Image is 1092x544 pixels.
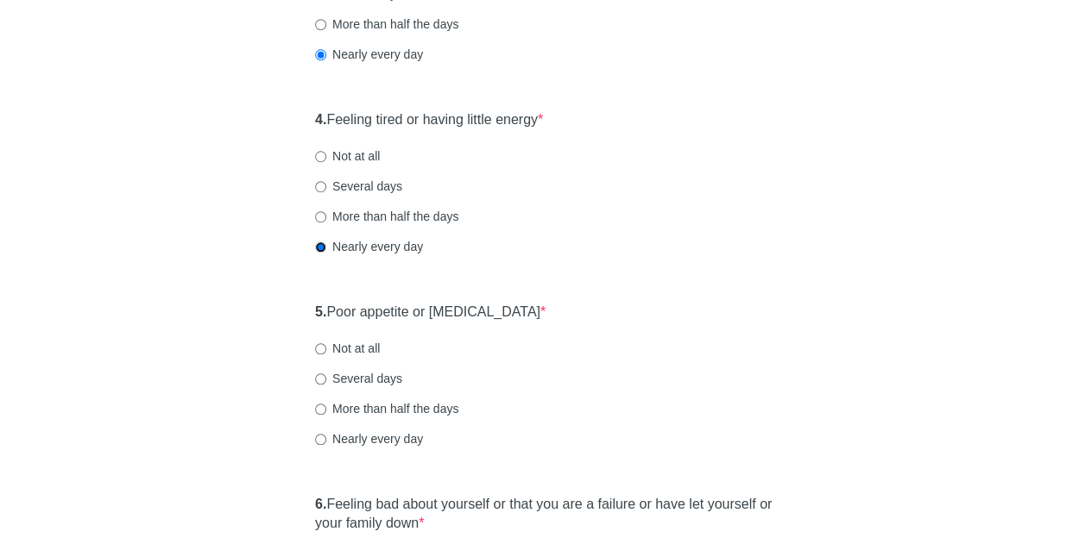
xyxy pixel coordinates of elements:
label: Not at all [315,147,380,165]
label: Feeling tired or having little energy [315,110,543,130]
input: More than half the days [315,403,326,415]
label: Several days [315,370,402,387]
label: Poor appetite or [MEDICAL_DATA] [315,303,546,322]
input: Nearly every day [315,434,326,445]
input: More than half the days [315,19,326,30]
label: Several days [315,178,402,195]
label: Not at all [315,340,380,357]
label: Feeling bad about yourself or that you are a failure or have let yourself or your family down [315,495,777,535]
input: Not at all [315,151,326,162]
input: Not at all [315,343,326,354]
label: Nearly every day [315,46,423,63]
input: More than half the days [315,211,326,222]
input: Several days [315,373,326,385]
strong: 6. [315,497,326,511]
label: Nearly every day [315,238,423,255]
input: Several days [315,181,326,192]
input: Nearly every day [315,49,326,60]
label: More than half the days [315,400,458,417]
strong: 5. [315,304,326,319]
input: Nearly every day [315,241,326,253]
strong: 4. [315,112,326,127]
label: More than half the days [315,208,458,225]
label: Nearly every day [315,430,423,447]
label: More than half the days [315,16,458,33]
